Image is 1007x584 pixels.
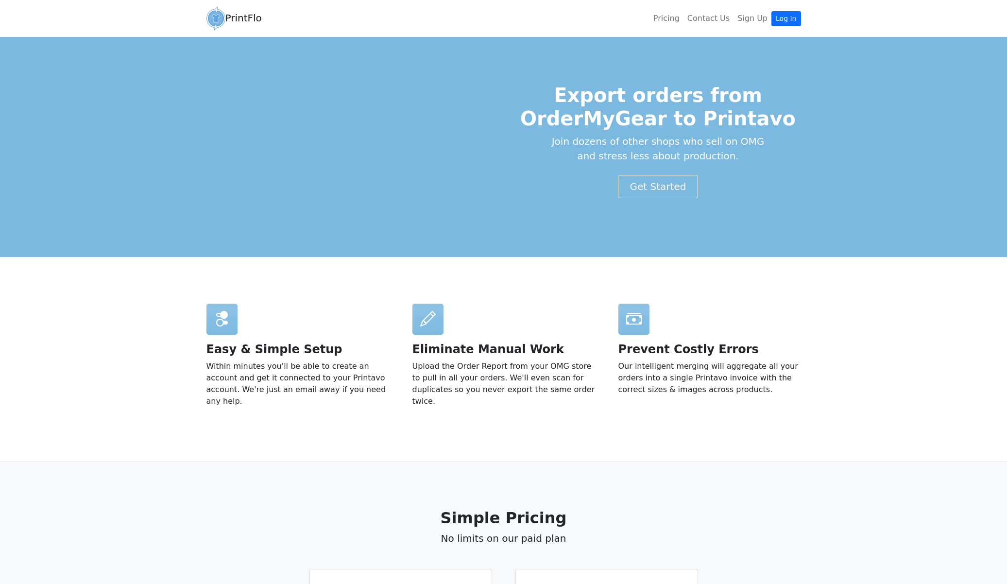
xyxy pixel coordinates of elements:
[206,361,389,407] p: Within minutes you'll be able to create an account and get it connected to your Printavo account....
[206,4,262,33] a: PrintFlo
[515,84,801,130] h1: Export orders from OrderMyGear to Printavo
[618,175,699,198] a: Get Started
[734,9,771,28] a: Sign Up
[649,9,683,28] a: Pricing
[206,6,225,31] img: circular_logo-4a08d987a9942ce4795adb5847083485d81243b80dbf4c7330427bb863ee0966.png
[206,531,801,546] p: No limits on our paid plan
[618,343,801,357] h2: Prevent Costly Errors
[206,343,389,357] h2: Easy & Simple Setup
[206,509,801,527] h2: Simple Pricing
[412,361,595,407] p: Upload the Order Report from your OMG store to pull in all your orders. We'll even scan for dupli...
[618,361,801,395] p: Our intelligent merging will aggregate all your orders into a single Printavo invoice with the co...
[515,134,801,163] p: Join dozens of other shops who sell on OMG and stress less about production.
[771,11,801,26] a: Log In
[412,343,595,357] h2: Eliminate Manual Work
[683,9,734,28] a: Contact Us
